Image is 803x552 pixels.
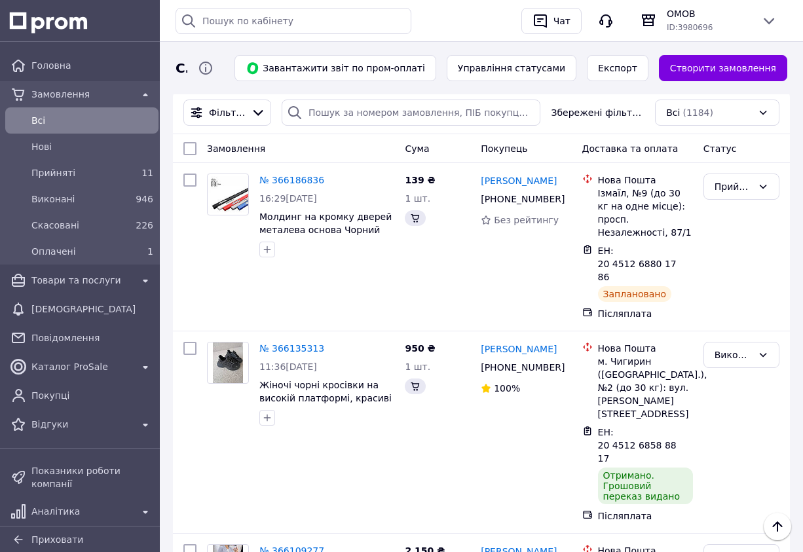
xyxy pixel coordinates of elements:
[259,343,324,354] a: № 366135313
[405,193,430,204] span: 1 шт.
[551,11,573,31] div: Чат
[31,274,132,287] span: Товари та послуги
[176,59,187,78] span: Список замовлень
[494,383,520,394] span: 100%
[667,7,751,20] span: ОМОВ
[31,418,132,431] span: Відгуки
[31,193,127,206] span: Виконані
[141,168,153,178] span: 11
[234,55,436,81] button: Завантажити звіт по пром-оплаті
[598,174,693,187] div: Нова Пошта
[31,140,153,153] span: Нові
[213,342,244,383] img: Фото товару
[478,358,561,377] div: [PHONE_NUMBER]
[405,143,429,154] span: Cума
[282,100,541,126] input: Пошук за номером замовлення, ПІБ покупця, номером телефону, Email, номером накладної
[259,193,317,204] span: 16:29[DATE]
[207,143,265,154] span: Замовлення
[481,342,557,356] a: [PERSON_NAME]
[715,179,753,194] div: Прийнято
[31,389,153,402] span: Покупці
[598,187,693,239] div: Ізмаїл, №9 (до 30 кг на одне місце): просп. Незалежності, 87/1
[481,143,527,154] span: Покупець
[31,59,153,72] span: Головна
[31,245,127,258] span: Оплачені
[659,55,787,81] a: Створити замовлення
[715,348,753,362] div: Виконано
[136,220,153,230] span: 226
[703,143,737,154] span: Статус
[598,307,693,320] div: Післяплата
[598,509,693,523] div: Післяплата
[31,331,153,344] span: Повідомлення
[31,360,132,373] span: Каталог ProSale
[147,246,153,257] span: 1
[207,174,249,215] a: Фото товару
[598,246,677,282] span: ЕН: 20 4512 6880 1786
[598,468,693,504] div: Отримано. Грошовий переказ видано
[481,174,557,187] a: [PERSON_NAME]
[582,143,679,154] span: Доставка та оплата
[551,106,644,119] span: Збережені фільтри:
[521,8,582,34] button: Чат
[598,286,672,302] div: Заплановано
[31,219,127,232] span: Скасовані
[208,176,248,212] img: Фото товару
[587,55,648,81] button: Експорт
[494,215,559,225] span: Без рейтингу
[764,513,791,540] button: Наверх
[31,303,153,316] span: [DEMOGRAPHIC_DATA]
[136,194,153,204] span: 946
[598,355,693,420] div: м. Чигирин ([GEOGRAPHIC_DATA].), №2 (до 30 кг): вул. [PERSON_NAME][STREET_ADDRESS]
[259,212,392,248] a: Молдинг на кромку дверей металева основа Чорний 5м (6*9мм) м'який
[31,166,127,179] span: Прийняті
[478,190,561,208] div: [PHONE_NUMBER]
[598,427,677,464] span: ЕН: 20 4512 6858 8817
[207,342,249,384] a: Фото товару
[31,464,153,490] span: Показники роботи компанії
[259,175,324,185] a: № 366186836
[667,23,713,32] span: ID: 3980696
[31,505,132,518] span: Аналітика
[405,175,435,185] span: 139 ₴
[31,88,132,101] span: Замовлення
[176,8,411,34] input: Пошук по кабінету
[598,342,693,355] div: Нова Пошта
[666,106,680,119] span: Всі
[259,380,392,430] a: Жіночі чорні кросівки на високій платформі, красиві стильні кросівки на весну-літо. 39
[259,361,317,372] span: 11:36[DATE]
[682,107,713,118] span: (1184)
[405,361,430,372] span: 1 шт.
[405,343,435,354] span: 950 ₴
[31,534,83,545] span: Приховати
[209,106,246,119] span: Фільтри
[31,114,153,127] span: Всi
[447,55,576,81] button: Управління статусами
